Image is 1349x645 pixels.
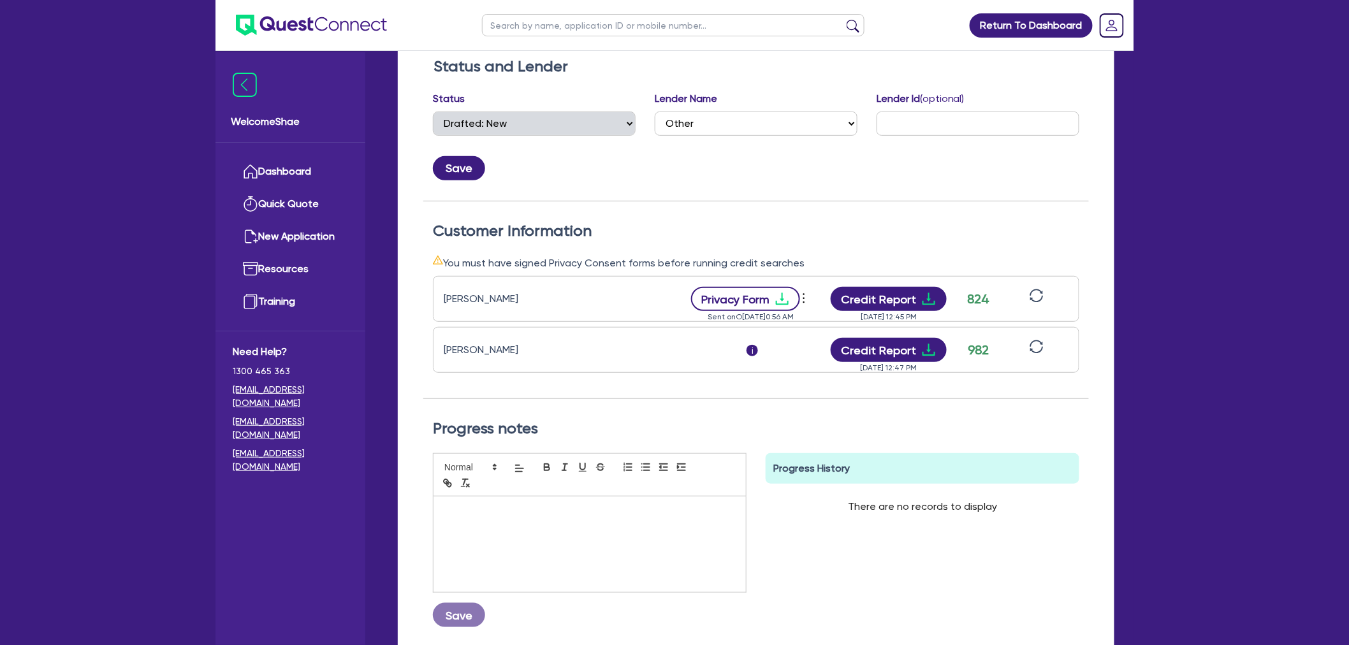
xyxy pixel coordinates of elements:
div: Progress History [766,453,1079,484]
span: warning [433,255,443,265]
h2: Progress notes [433,419,1079,438]
div: You must have signed Privacy Consent forms before running credit searches [433,255,1079,271]
button: Credit Reportdownload [831,338,947,362]
span: (optional) [920,92,965,105]
a: Dashboard [233,156,348,188]
div: 982 [963,340,995,359]
a: Training [233,286,348,318]
span: download [921,291,937,307]
h2: Status and Lender [434,57,1079,76]
h2: Customer Information [433,222,1079,240]
img: quick-quote [243,196,258,212]
img: quest-connect-logo-blue [236,15,387,36]
label: Lender Name [655,91,717,106]
a: Dropdown toggle [1095,9,1128,42]
span: download [775,291,790,307]
div: [PERSON_NAME] [444,291,603,307]
button: Dropdown toggle [800,288,811,310]
div: [PERSON_NAME] [444,342,603,358]
button: Save [433,156,485,180]
img: new-application [243,229,258,244]
img: icon-menu-close [233,73,257,97]
a: [EMAIL_ADDRESS][DOMAIN_NAME] [233,447,348,474]
span: Need Help? [233,344,348,359]
a: Quick Quote [233,188,348,221]
button: sync [1026,288,1047,310]
a: [EMAIL_ADDRESS][DOMAIN_NAME] [233,383,348,410]
a: Resources [233,253,348,286]
label: Lender Id [877,91,965,106]
span: i [747,345,758,356]
a: New Application [233,221,348,253]
input: Search by name, application ID or mobile number... [482,14,864,36]
span: more [798,289,810,308]
span: sync [1030,289,1044,303]
span: download [921,342,937,358]
button: Privacy Formdownload [691,287,801,311]
a: [EMAIL_ADDRESS][DOMAIN_NAME] [233,415,348,442]
button: Credit Reportdownload [831,287,947,311]
span: sync [1030,340,1044,354]
button: Save [433,603,485,627]
div: 824 [963,289,995,308]
button: sync [1026,339,1047,361]
img: resources [243,261,258,277]
a: Return To Dashboard [970,13,1093,38]
span: Welcome Shae [231,114,350,129]
span: 1300 465 363 [233,365,348,378]
img: training [243,294,258,309]
label: Status [433,91,465,106]
div: There are no records to display [833,484,1012,530]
